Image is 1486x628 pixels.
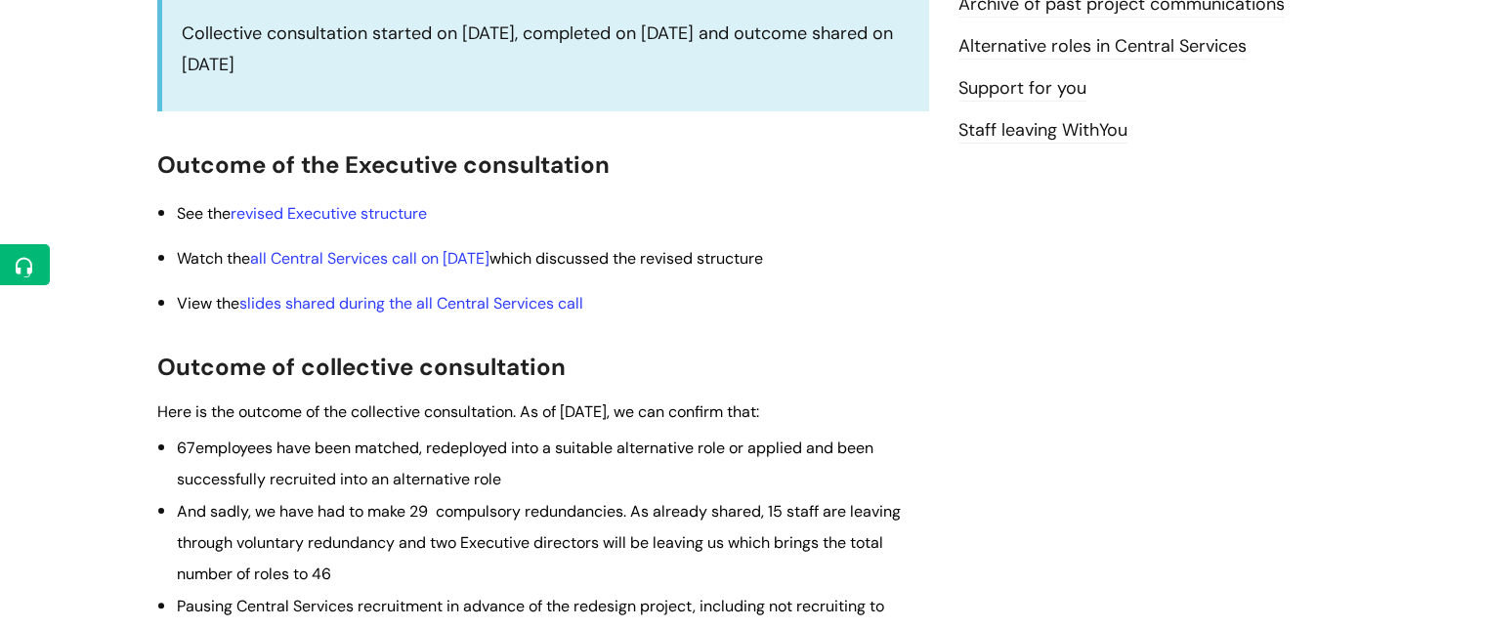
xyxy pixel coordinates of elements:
a: Staff leaving WithYou [958,118,1127,144]
a: slides shared during the all Central Services call [239,293,583,314]
a: Alternative roles in Central Services [958,34,1247,60]
span: And sadly, we have had to make 29 compulsory redundancies. As already shared, 15 staff are leavin... [177,501,901,585]
span: View the [177,293,583,314]
span: Outcome of the Executive consultation [157,149,610,180]
span: employees have been matched, redeployed into a suitable alternative role or applied and been succ... [177,438,873,489]
a: revised Executive structure [231,203,427,224]
a: Support for you [958,76,1086,102]
span: See the [177,203,427,224]
a: all Central Services call on [DATE] [250,248,489,269]
span: Outcome of collective consultation [157,352,566,382]
span: Watch the which discussed the revised structure [177,248,763,269]
span: 67 [177,438,195,458]
p: Collective consultation started on [DATE], completed on [DATE] and outcome shared on [DATE] [182,18,910,81]
span: Here is the outcome of the collective consultation. As of [DATE], we can confirm that: [157,401,759,422]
